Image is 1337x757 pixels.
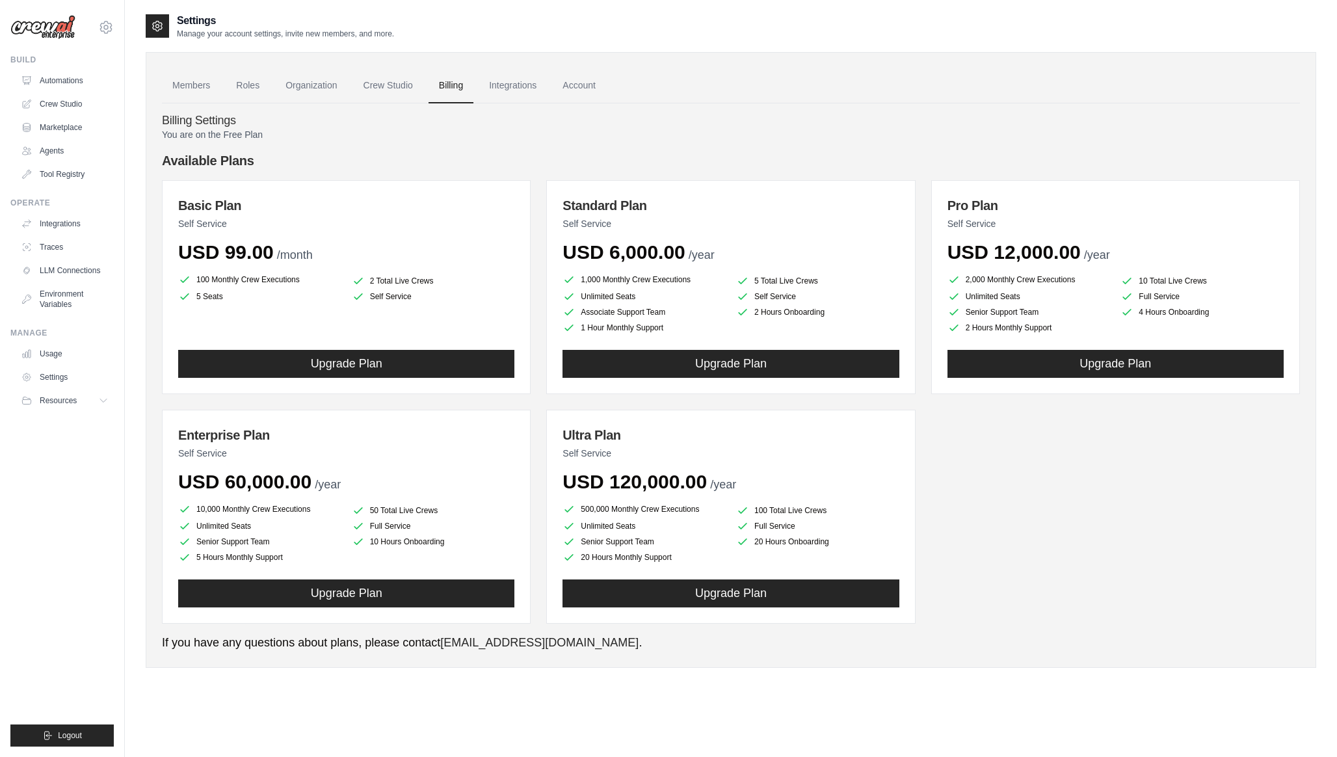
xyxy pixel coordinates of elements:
[736,290,899,303] li: Self Service
[736,504,899,517] li: 100 Total Live Crews
[178,217,514,230] p: Self Service
[563,290,726,303] li: Unlimited Seats
[947,272,1111,287] li: 2,000 Monthly Crew Executions
[16,367,114,388] a: Settings
[947,217,1284,230] p: Self Service
[947,350,1284,378] button: Upgrade Plan
[162,152,1300,170] h4: Available Plans
[1120,274,1284,287] li: 10 Total Live Crews
[10,198,114,208] div: Operate
[178,501,341,517] li: 10,000 Monthly Crew Executions
[162,634,1300,652] p: If you have any questions about plans, please contact .
[178,290,341,303] li: 5 Seats
[563,520,726,533] li: Unlimited Seats
[563,350,899,378] button: Upgrade Plan
[162,128,1300,141] p: You are on the Free Plan
[10,724,114,747] button: Logout
[16,117,114,138] a: Marketplace
[177,29,394,39] p: Manage your account settings, invite new members, and more.
[178,535,341,548] li: Senior Support Team
[178,551,341,564] li: 5 Hours Monthly Support
[563,217,899,230] p: Self Service
[352,290,515,303] li: Self Service
[353,68,423,103] a: Crew Studio
[736,274,899,287] li: 5 Total Live Crews
[947,241,1081,263] span: USD 12,000.00
[736,306,899,319] li: 2 Hours Onboarding
[947,306,1111,319] li: Senior Support Team
[710,478,736,491] span: /year
[58,730,82,741] span: Logout
[315,478,341,491] span: /year
[178,426,514,444] h3: Enterprise Plan
[162,68,220,103] a: Members
[429,68,473,103] a: Billing
[16,213,114,234] a: Integrations
[947,321,1111,334] li: 2 Hours Monthly Support
[16,343,114,364] a: Usage
[178,272,341,287] li: 100 Monthly Crew Executions
[178,241,274,263] span: USD 99.00
[1120,306,1284,319] li: 4 Hours Onboarding
[1084,248,1110,261] span: /year
[1120,290,1284,303] li: Full Service
[16,164,114,185] a: Tool Registry
[563,272,726,287] li: 1,000 Monthly Crew Executions
[178,447,514,460] p: Self Service
[947,196,1284,215] h3: Pro Plan
[352,504,515,517] li: 50 Total Live Crews
[563,551,726,564] li: 20 Hours Monthly Support
[16,94,114,114] a: Crew Studio
[162,114,1300,128] h4: Billing Settings
[563,535,726,548] li: Senior Support Team
[736,535,899,548] li: 20 Hours Onboarding
[736,520,899,533] li: Full Service
[563,196,899,215] h3: Standard Plan
[563,447,899,460] p: Self Service
[479,68,547,103] a: Integrations
[10,55,114,65] div: Build
[226,68,270,103] a: Roles
[563,306,726,319] li: Associate Support Team
[178,579,514,607] button: Upgrade Plan
[552,68,606,103] a: Account
[178,196,514,215] h3: Basic Plan
[352,520,515,533] li: Full Service
[10,15,75,40] img: Logo
[40,395,77,406] span: Resources
[178,471,311,492] span: USD 60,000.00
[563,471,707,492] span: USD 120,000.00
[16,70,114,91] a: Automations
[563,241,685,263] span: USD 6,000.00
[440,636,639,649] a: [EMAIL_ADDRESS][DOMAIN_NAME]
[947,290,1111,303] li: Unlimited Seats
[178,520,341,533] li: Unlimited Seats
[352,535,515,548] li: 10 Hours Onboarding
[689,248,715,261] span: /year
[16,390,114,411] button: Resources
[352,274,515,287] li: 2 Total Live Crews
[10,328,114,338] div: Manage
[275,68,347,103] a: Organization
[16,140,114,161] a: Agents
[563,321,726,334] li: 1 Hour Monthly Support
[178,350,514,378] button: Upgrade Plan
[563,579,899,607] button: Upgrade Plan
[177,13,394,29] h2: Settings
[563,426,899,444] h3: Ultra Plan
[277,248,313,261] span: /month
[16,284,114,315] a: Environment Variables
[16,260,114,281] a: LLM Connections
[16,237,114,258] a: Traces
[563,501,726,517] li: 500,000 Monthly Crew Executions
